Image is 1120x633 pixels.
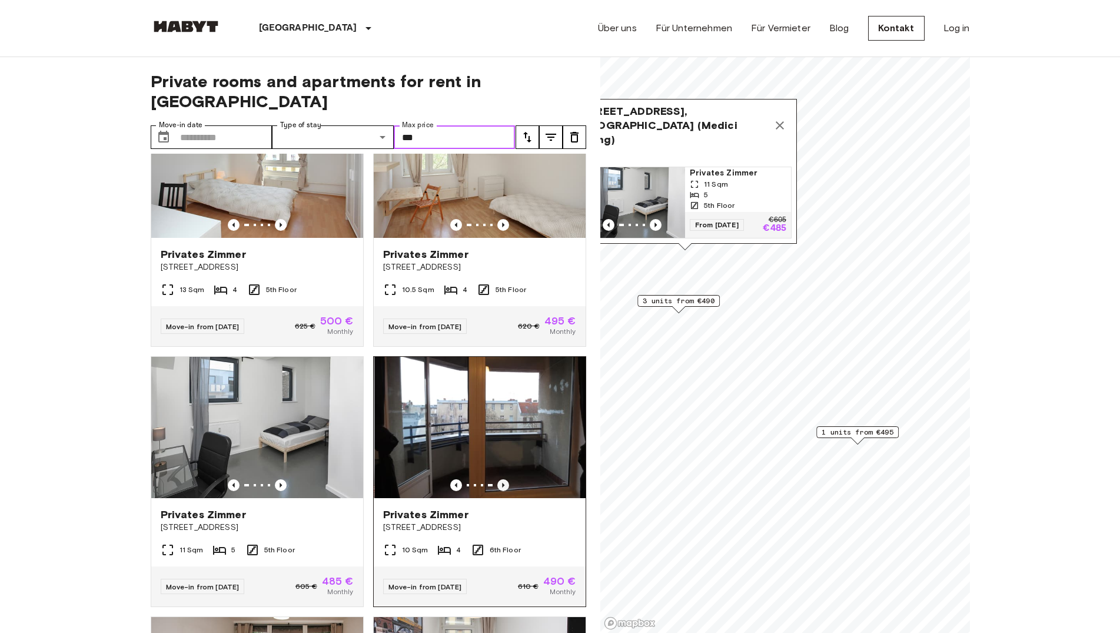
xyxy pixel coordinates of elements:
span: 4 [463,284,467,295]
button: tune [563,125,586,149]
label: Max price [402,120,434,130]
a: Marketing picture of unit DE-01-258-05MPrevious imagePrevious imagePrivates Zimmer11 Sqm55th Floo... [579,167,792,238]
span: 605 € [295,581,317,592]
a: Marketing picture of unit DE-01-193-02MPrevious imagePrevious imagePrivates Zimmer[STREET_ADDRESS... [373,96,586,347]
span: [STREET_ADDRESS] [383,522,576,533]
span: 5th Floor [264,545,295,555]
span: 11 Sqm [180,545,204,555]
span: Private rooms and apartments for rent in [GEOGRAPHIC_DATA] [151,71,586,111]
span: 625 € [295,321,315,332]
button: Previous image [497,219,509,231]
a: Kontakt [868,16,925,41]
span: [STREET_ADDRESS], [GEOGRAPHIC_DATA] (Medici Living) [579,104,768,147]
a: Blog [829,21,849,35]
span: [STREET_ADDRESS] [161,261,354,273]
span: 4 [232,284,237,295]
span: Move-in from [DATE] [166,322,240,331]
button: Previous image [603,219,614,231]
span: 490 € [543,576,576,586]
span: 10.5 Sqm [402,284,434,295]
a: Marketing picture of unit DE-01-193-03MPrevious imagePrevious imagePrivates Zimmer[STREET_ADDRESS... [151,96,364,347]
span: Move-in from [DATE] [388,322,462,331]
button: Previous image [450,479,462,491]
span: [STREET_ADDRESS] [383,261,576,273]
a: Log in [943,21,970,35]
span: Move-in from [DATE] [166,582,240,591]
label: Move-in date [159,120,202,130]
span: 5 [231,545,235,555]
a: Marketing picture of unit DE-01-258-05MPrevious imagePrevious imagePrivates Zimmer[STREET_ADDRESS... [151,356,364,607]
span: [STREET_ADDRESS] [161,522,354,533]
span: 5th Floor [704,200,735,211]
span: 5th Floor [496,284,526,295]
label: Type of stay [280,120,321,130]
a: Über uns [598,21,637,35]
img: Marketing picture of unit DE-01-193-03M [151,97,363,238]
button: tune [539,125,563,149]
span: Privates Zimmer [161,508,246,522]
button: Previous image [650,219,662,231]
span: 13 Sqm [180,284,205,295]
span: Privates Zimmer [383,247,468,261]
span: 11 Sqm [704,179,728,190]
span: 6th Floor [490,545,521,555]
button: Previous image [275,219,287,231]
span: 5th Floor [266,284,297,295]
span: Privates Zimmer [690,167,786,179]
img: Habyt [151,21,221,32]
span: Privates Zimmer [161,247,246,261]
img: Marketing picture of unit DE-01-073-04M [374,357,586,498]
img: Marketing picture of unit DE-01-258-05M [151,357,363,498]
span: 3 units from €490 [643,296,714,306]
div: Map marker [816,426,899,445]
span: 620 € [518,321,540,332]
div: Map marker [637,295,720,313]
button: Previous image [275,479,287,491]
span: 4 [456,545,461,555]
span: From [DATE] [690,219,744,231]
button: Previous image [450,219,462,231]
span: Monthly [327,586,353,597]
button: tune [516,125,539,149]
a: Previous imagePrevious imagePrivates Zimmer[STREET_ADDRESS]10 Sqm46th FloorMove-in from [DATE]610... [373,356,586,607]
p: [GEOGRAPHIC_DATA] [259,21,357,35]
a: Für Unternehmen [656,21,732,35]
p: €485 [763,224,786,233]
span: Privates Zimmer [383,508,468,522]
button: Previous image [228,479,240,491]
span: 495 € [544,316,576,326]
a: Für Vermieter [751,21,810,35]
div: Map marker [573,99,797,250]
a: Mapbox logo [604,617,656,630]
p: €605 [768,217,786,224]
span: Move-in from [DATE] [388,582,462,591]
span: 500 € [320,316,354,326]
span: Monthly [550,326,576,337]
span: 1 units [579,151,792,162]
span: 5 [704,190,708,200]
span: Monthly [550,586,576,597]
span: Monthly [327,326,353,337]
img: Marketing picture of unit DE-01-258-05M [579,167,685,238]
button: Choose date [152,125,175,149]
span: 610 € [518,581,539,592]
span: 485 € [322,576,354,586]
span: 10 Sqm [402,545,428,555]
button: Previous image [497,479,509,491]
button: Previous image [228,219,240,231]
span: 1 units from €495 [822,427,893,438]
img: Marketing picture of unit DE-01-193-02M [374,97,586,238]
